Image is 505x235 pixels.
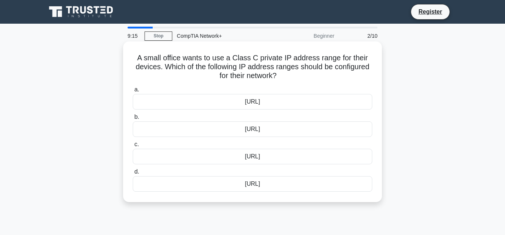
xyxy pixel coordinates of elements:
span: b. [134,114,139,120]
div: CompTIA Network+ [172,28,274,43]
span: d. [134,168,139,175]
div: 9:15 [123,28,145,43]
div: [URL] [133,94,372,110]
div: [URL] [133,121,372,137]
div: Beginner [274,28,339,43]
div: [URL] [133,149,372,164]
a: Register [414,7,447,16]
a: Stop [145,31,172,41]
div: 2/10 [339,28,382,43]
span: c. [134,141,139,147]
span: a. [134,86,139,93]
div: [URL] [133,176,372,192]
h5: A small office wants to use a Class C private IP address range for their devices. Which of the fo... [132,53,373,81]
